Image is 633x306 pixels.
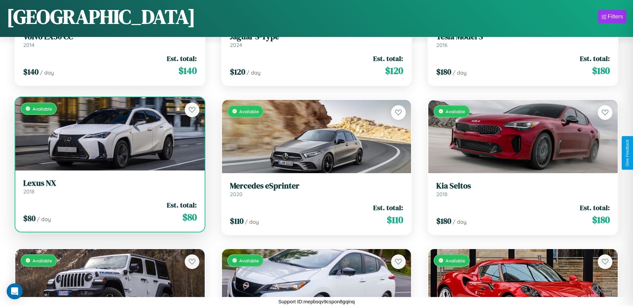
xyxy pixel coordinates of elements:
div: Give Feedback [625,140,630,166]
span: 2014 [23,42,35,48]
button: Filters [598,10,626,23]
span: / day [453,69,467,76]
span: $ 140 [23,66,39,77]
span: / day [245,218,259,225]
span: / day [453,218,467,225]
a: Kia Seltos2018 [436,181,610,197]
h3: Volvo EX30 CC [23,32,197,42]
div: Filters [608,13,623,20]
h1: [GEOGRAPHIC_DATA] [7,3,195,30]
div: Open Intercom Messenger [7,283,23,299]
span: Est. total: [580,203,610,212]
span: $ 80 [182,210,197,224]
span: 2018 [23,188,35,195]
a: Volvo EX30 CC2014 [23,32,197,48]
span: $ 120 [385,64,403,77]
span: Est. total: [167,54,197,63]
span: Available [239,258,259,263]
h3: Jaguar S-Type [230,32,403,42]
a: Lexus NX2018 [23,178,197,195]
span: 2020 [230,191,243,197]
span: $ 80 [23,213,36,224]
a: Jaguar S-Type2024 [230,32,403,48]
span: $ 120 [230,66,245,77]
span: Available [33,258,52,263]
a: Tesla Model S2016 [436,32,610,48]
span: $ 180 [592,64,610,77]
span: $ 140 [178,64,197,77]
span: / day [37,216,51,222]
h3: Mercedes eSprinter [230,181,403,191]
span: Est. total: [373,54,403,63]
a: Mercedes eSprinter2020 [230,181,403,197]
h3: Kia Seltos [436,181,610,191]
span: / day [247,69,261,76]
span: $ 180 [436,66,451,77]
h3: Lexus NX [23,178,197,188]
span: Available [446,258,465,263]
span: $ 110 [387,213,403,226]
span: Est. total: [373,203,403,212]
span: / day [40,69,54,76]
span: $ 180 [436,215,451,226]
span: 2016 [436,42,448,48]
span: Available [239,109,259,114]
span: Est. total: [167,200,197,210]
h3: Tesla Model S [436,32,610,42]
span: $ 110 [230,215,244,226]
span: 2024 [230,42,242,48]
p: Support ID: mepbsqv9cspon8gqinq [278,297,355,306]
span: 2018 [436,191,448,197]
span: $ 180 [592,213,610,226]
span: Est. total: [580,54,610,63]
span: Available [33,106,52,112]
span: Available [446,109,465,114]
